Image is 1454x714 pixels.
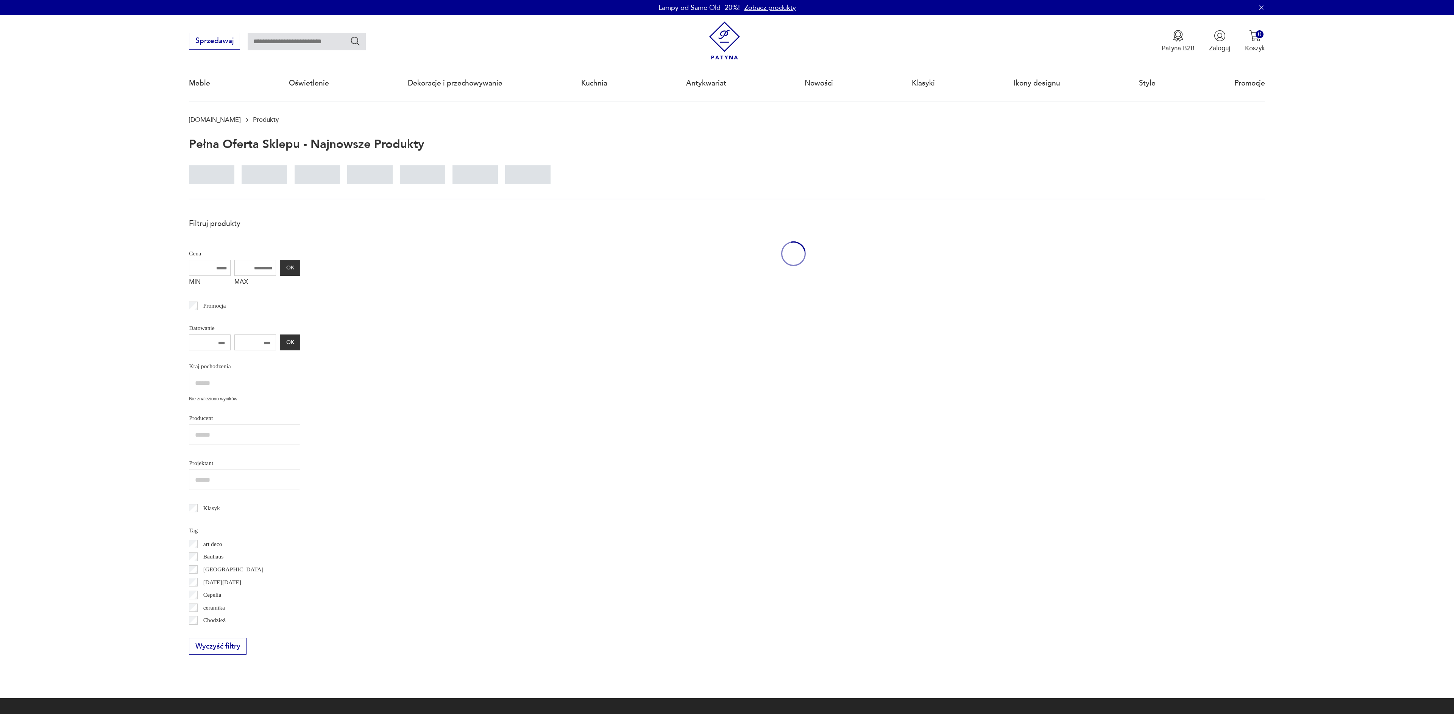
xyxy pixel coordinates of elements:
[203,615,226,625] p: Chodzież
[189,39,240,45] a: Sprzedawaj
[781,214,806,293] div: oval-loading
[203,565,264,574] p: [GEOGRAPHIC_DATA]
[658,3,740,12] p: Lampy od Same Old -20%!
[189,66,210,101] a: Meble
[189,138,424,151] h1: Pełna oferta sklepu - najnowsze produkty
[253,116,279,123] p: Produkty
[912,66,935,101] a: Klasyki
[203,577,241,587] p: [DATE][DATE]
[189,638,246,655] button: Wyczyść filtry
[1234,66,1265,101] a: Promocje
[189,116,240,123] a: [DOMAIN_NAME]
[189,33,240,50] button: Sprzedawaj
[686,66,726,101] a: Antykwariat
[234,276,276,290] label: MAX
[189,249,300,258] p: Cena
[350,36,361,47] button: Szukaj
[744,3,796,12] a: Zobacz produkty
[1172,30,1184,42] img: Ikona medalu
[1162,30,1195,53] a: Ikona medaluPatyna B2B
[1209,44,1230,53] p: Zaloguj
[203,628,225,638] p: Ćmielów
[203,603,225,613] p: ceramika
[1245,30,1265,53] button: 0Koszyk
[1162,44,1195,53] p: Patyna B2B
[203,539,222,549] p: art deco
[280,334,300,350] button: OK
[189,219,300,229] p: Filtruj produkty
[1139,66,1156,101] a: Style
[805,66,833,101] a: Nowości
[203,590,222,600] p: Cepelia
[705,22,744,60] img: Patyna - sklep z meblami i dekoracjami vintage
[1162,30,1195,53] button: Patyna B2B
[1245,44,1265,53] p: Koszyk
[408,66,502,101] a: Dekoracje i przechowywanie
[1249,30,1261,42] img: Ikona koszyka
[189,458,300,468] p: Projektant
[289,66,329,101] a: Oświetlenie
[1209,30,1230,53] button: Zaloguj
[203,301,226,311] p: Promocja
[189,395,300,403] p: Nie znaleziono wyników
[1014,66,1060,101] a: Ikony designu
[189,276,231,290] label: MIN
[1214,30,1226,42] img: Ikonka użytkownika
[203,552,224,562] p: Bauhaus
[203,503,220,513] p: Klasyk
[189,361,300,371] p: Kraj pochodzenia
[280,260,300,276] button: OK
[189,323,300,333] p: Datowanie
[581,66,607,101] a: Kuchnia
[1256,30,1264,38] div: 0
[189,526,300,535] p: Tag
[189,413,300,423] p: Producent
